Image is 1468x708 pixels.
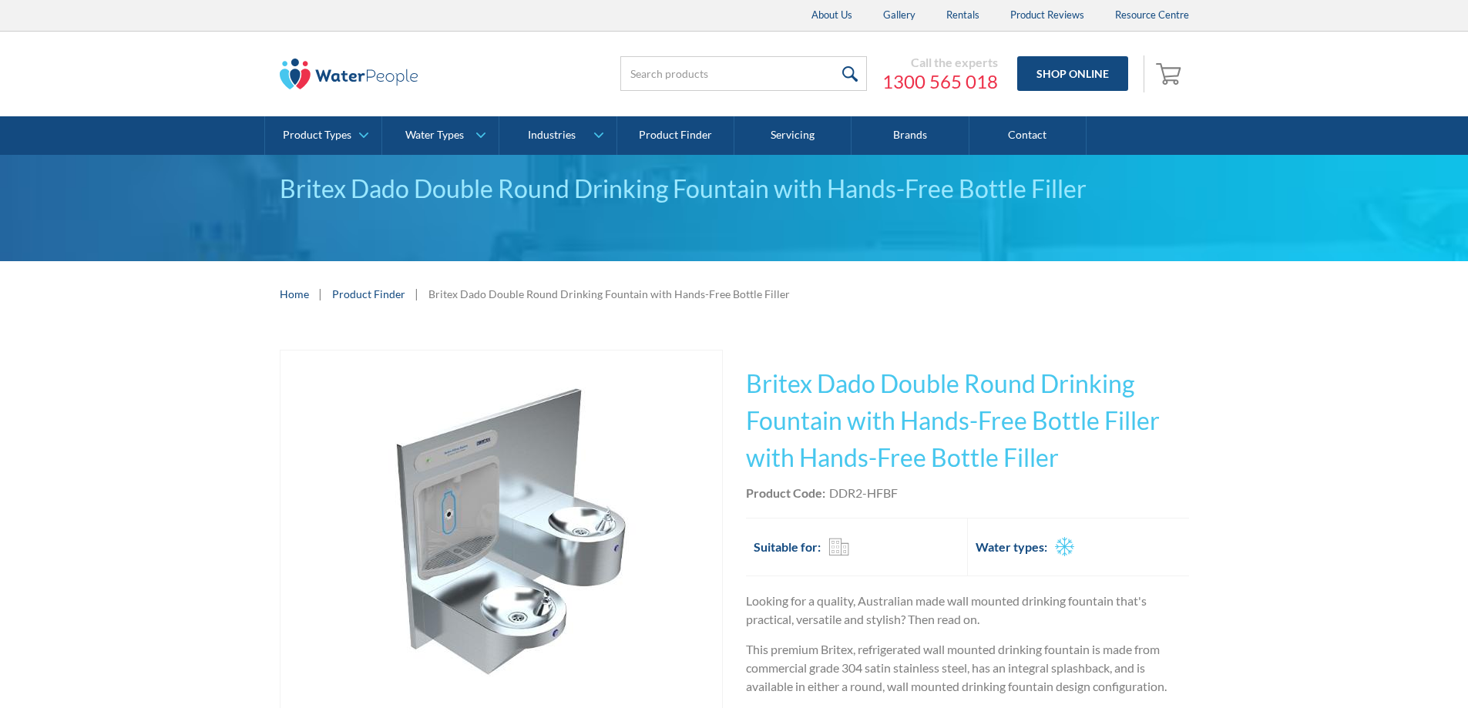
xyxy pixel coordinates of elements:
[413,284,421,303] div: |
[317,284,324,303] div: |
[280,170,1189,207] div: Britex Dado Double Round Drinking Fountain with Hands-Free Bottle Filler
[829,484,898,502] div: DDR2-HFBF
[746,485,825,500] strong: Product Code:
[283,129,351,142] div: Product Types
[746,365,1189,476] h1: Britex Dado Double Round Drinking Fountain with Hands-Free Bottle Filler with Hands-Free Bottle F...
[1152,55,1189,92] a: Open empty cart
[746,592,1189,629] p: Looking for a quality, Australian made wall mounted drinking fountain that's practical, versatile...
[620,56,867,91] input: Search products
[1156,61,1185,86] img: shopping cart
[976,538,1047,556] h2: Water types:
[882,70,998,93] a: 1300 565 018
[382,116,499,155] a: Water Types
[734,116,852,155] a: Servicing
[617,116,734,155] a: Product Finder
[265,116,381,155] a: Product Types
[754,538,821,556] h2: Suitable for:
[528,129,576,142] div: Industries
[852,116,969,155] a: Brands
[1017,56,1128,91] a: Shop Online
[1314,631,1468,708] iframe: podium webchat widget bubble
[280,286,309,302] a: Home
[969,116,1087,155] a: Contact
[405,129,464,142] div: Water Types
[280,59,418,89] img: The Water People
[882,55,998,70] div: Call the experts
[332,286,405,302] a: Product Finder
[499,116,616,155] a: Industries
[428,286,790,302] div: Britex Dado Double Round Drinking Fountain with Hands-Free Bottle Filler
[746,640,1189,696] p: This premium Britex, refrigerated wall mounted drinking fountain is made from commercial grade 30...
